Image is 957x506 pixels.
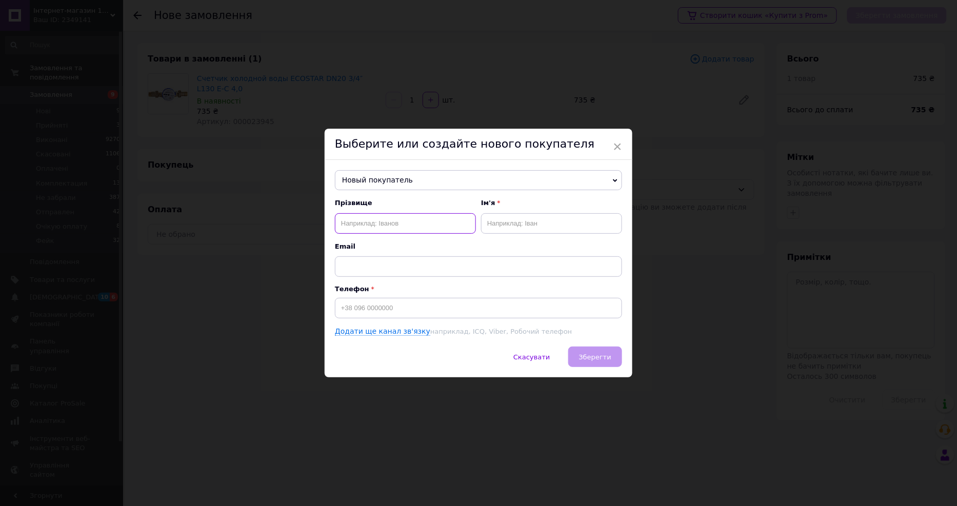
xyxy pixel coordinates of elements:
[325,129,632,160] div: Выберите или создайте нового покупателя
[430,328,572,335] span: наприклад, ICQ, Viber, Робочий телефон
[513,353,550,361] span: Скасувати
[335,327,430,336] a: Додати ще канал зв'язку
[503,347,561,367] button: Скасувати
[335,170,622,191] span: Новый покупатель
[335,198,476,208] span: Прізвище
[481,198,622,208] span: Ім'я
[613,138,622,155] span: ×
[481,213,622,234] input: Наприклад: Іван
[335,213,476,234] input: Наприклад: Іванов
[335,298,622,318] input: +38 096 0000000
[335,285,622,293] p: Телефон
[335,242,622,251] span: Email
